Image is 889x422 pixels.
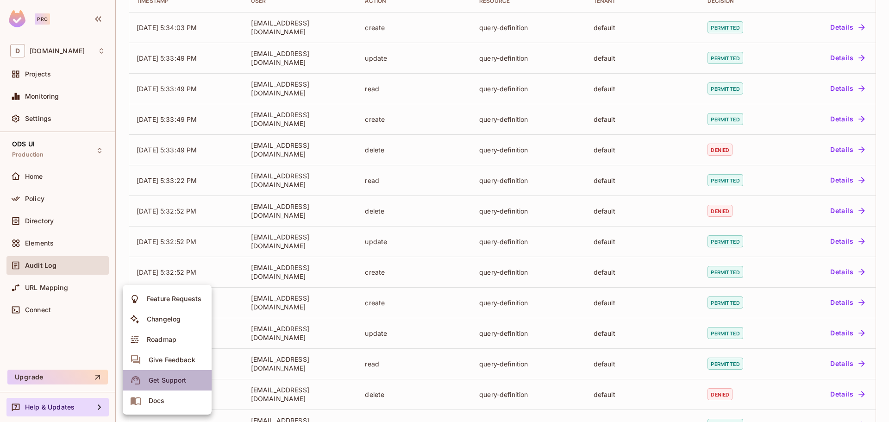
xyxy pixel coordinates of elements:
[149,355,195,365] div: Give Feedback
[147,335,176,344] div: Roadmap
[149,376,186,385] div: Get Support
[147,294,201,303] div: Feature Requests
[149,396,165,405] div: Docs
[147,315,181,324] div: Changelog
